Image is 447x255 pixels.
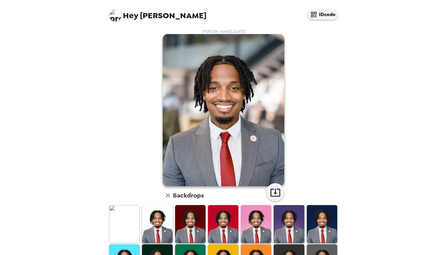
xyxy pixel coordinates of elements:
span: [PERSON_NAME] , [DATE] [202,29,245,34]
span: [PERSON_NAME] [109,6,206,20]
span: Hey [123,10,138,21]
img: profile pic [109,9,121,21]
img: Original [109,205,140,243]
h6: Backdrops [173,190,204,200]
button: IDcode [307,9,338,20]
img: user [163,34,284,186]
